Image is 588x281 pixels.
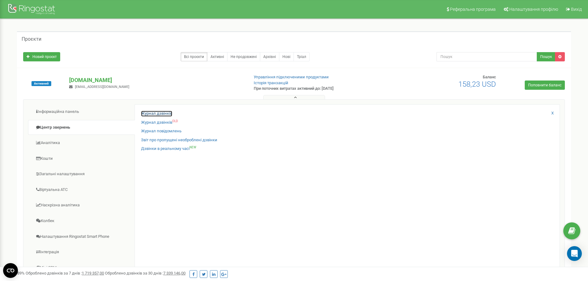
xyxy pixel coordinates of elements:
span: Вихід [571,7,582,12]
sup: NEW [190,146,196,149]
a: Загальні налаштування [28,167,135,182]
input: Пошук [436,52,537,61]
a: Журнал повідомлень [141,128,181,134]
sup: OLD [172,119,178,123]
a: Інформаційна панель [28,104,135,119]
span: Баланс [483,75,496,79]
a: Віртуальна АТС [28,182,135,197]
span: 158,23 USD [458,80,496,89]
a: Новий проєкт [23,52,60,61]
a: Журнал дзвінків [141,111,172,117]
span: Оброблено дзвінків за 30 днів : [105,271,186,275]
a: Звіт про пропущені необроблені дзвінки [141,137,217,143]
a: Не продовжені [227,52,260,61]
h5: Проєкти [22,36,41,42]
button: Пошук [537,52,555,61]
div: Open Intercom Messenger [567,246,582,261]
a: Центр звернень [28,120,135,135]
a: Поповнити баланс [525,81,565,90]
a: Тріал [294,52,310,61]
span: Активний [31,81,51,86]
button: Open CMP widget [3,263,18,278]
a: Дзвінки в реальному часіNEW [141,146,196,152]
span: Реферальна програма [450,7,496,12]
a: Активні [207,52,227,61]
u: 7 339 146,00 [163,271,186,275]
a: Аналiтика [28,135,135,151]
a: X [551,110,554,116]
a: Всі проєкти [181,52,207,61]
a: Наскрізна аналітика [28,198,135,213]
a: Журнал дзвінківOLD [141,120,178,126]
a: Інтеграція [28,245,135,260]
u: 1 719 357,00 [82,271,104,275]
span: [EMAIL_ADDRESS][DOMAIN_NAME] [75,85,129,89]
a: Кошти [28,151,135,166]
a: Нові [279,52,294,61]
span: Оброблено дзвінків за 7 днів : [26,271,104,275]
a: Архівні [260,52,279,61]
p: При поточних витратах активний до: [DATE] [254,86,382,92]
a: Управління підключеними продуктами [254,75,329,79]
span: Налаштування профілю [509,7,558,12]
p: [DOMAIN_NAME] [69,76,244,84]
a: Історія транзакцій [254,81,288,85]
a: Mini CRM [28,260,135,275]
a: Колбек [28,213,135,229]
a: Налаштування Ringostat Smart Phone [28,229,135,244]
